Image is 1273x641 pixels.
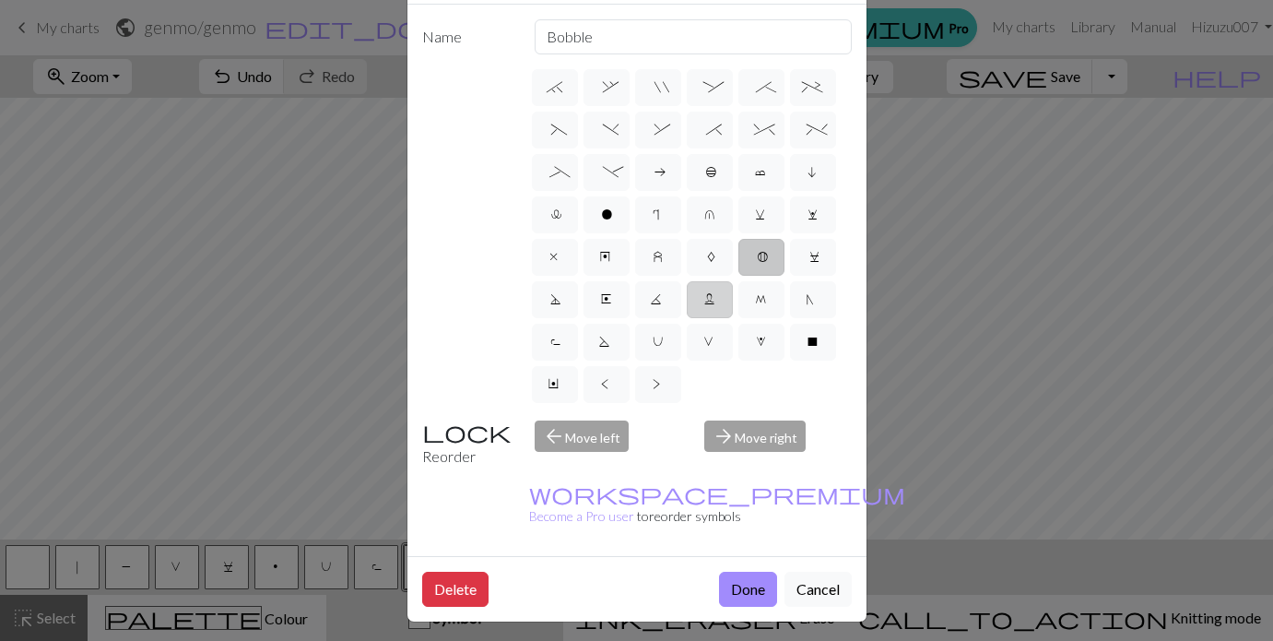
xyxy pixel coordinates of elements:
span: D [550,292,560,311]
span: : [703,80,716,99]
span: i [807,165,819,184]
span: E [601,292,612,311]
span: ; [756,80,768,99]
span: a [653,165,664,184]
span: X [807,335,819,353]
span: M [755,292,768,311]
span: K [651,292,666,311]
span: & [654,123,663,141]
span: W [756,335,767,353]
span: _ [549,165,561,184]
span: Y [548,377,561,396]
span: < [601,377,612,396]
span: ( [551,123,560,141]
span: x [548,250,561,268]
button: Done [719,572,777,607]
span: V [703,335,716,353]
span: U [653,335,664,353]
span: w [807,208,819,226]
span: + [802,80,824,99]
span: ^ [754,123,770,141]
a: Become a Pro user [529,486,905,524]
span: - [603,165,611,184]
span: y [600,250,613,268]
span: c [755,165,768,184]
span: ) [603,123,611,141]
span: L [704,292,715,311]
span: A [706,250,713,268]
span: B [757,250,766,268]
div: Reorder [411,421,525,468]
span: C [809,250,818,268]
span: workspace_premium [529,481,905,506]
span: r [653,208,664,226]
span: N [807,292,819,311]
span: R [549,335,560,353]
small: to reorder symbols [529,486,905,524]
span: z [653,250,664,268]
span: o [601,208,612,226]
button: Cancel [784,572,852,607]
span: % [807,123,819,141]
span: u [704,208,715,226]
span: S [599,335,615,353]
span: , [603,80,611,99]
span: > [653,377,664,396]
span: " [654,80,663,99]
span: b [705,165,714,184]
label: Name [411,19,525,54]
span: ` [547,80,563,99]
span: v [755,208,768,226]
button: Delete [422,572,489,607]
span: l [551,208,560,226]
